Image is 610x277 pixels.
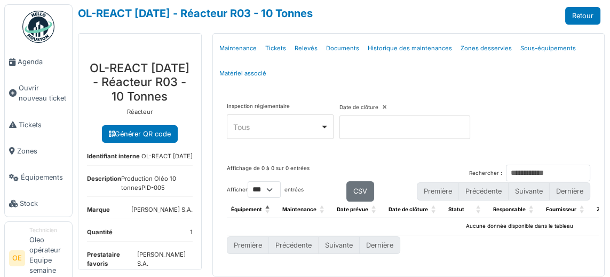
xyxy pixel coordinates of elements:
h3: OL-REACT [DATE] - Réacteur R03 - 10 Tonnes [87,61,193,103]
nav: pagination [227,236,590,254]
button: CSV [346,181,374,201]
li: OE [9,250,25,266]
span: Statut [448,206,464,212]
p: Réacteur [87,107,193,117]
span: Tickets [19,120,68,130]
a: Équipements [5,164,72,190]
span: Agenda [18,57,68,67]
a: Matériel associé [215,61,271,86]
dd: [PERSON_NAME] S.A. [131,205,193,214]
dt: Description [87,174,121,197]
label: Afficher entrées [227,181,304,198]
a: Relevés [290,36,322,61]
a: OL-REACT [DATE] - Réacteur R03 - 10 Tonnes [78,7,313,20]
span: Date de clôture [389,206,428,212]
dd: Production Oléo 10 tonnesPID-005 [121,174,193,193]
a: Documents [322,36,363,61]
a: Zones [5,138,72,164]
a: Tickets [261,36,290,61]
select: Afficherentrées [248,181,281,198]
div: Tous [233,121,320,133]
nav: pagination [417,182,590,200]
dt: Prestataire favoris [87,250,137,273]
label: Date de clôture [339,104,378,112]
span: Date de clôture: Activate to sort [431,202,438,218]
a: Maintenance [215,36,261,61]
a: Agenda [5,49,72,75]
span: Équipements [21,172,68,182]
a: Générer QR code [102,125,178,143]
span: Date prévue [337,206,368,212]
a: Retour [565,7,600,25]
label: Rechercher : [469,170,502,178]
dd: OL-REACT [DATE] [141,152,193,161]
span: Stock [20,198,68,209]
span: Ouvrir nouveau ticket [19,83,68,103]
dt: Marque [87,205,110,219]
span: Fournisseur: Activate to sort [580,202,586,218]
dd: [PERSON_NAME] S.A. [137,250,193,268]
span: Maintenance: Activate to sort [320,202,326,218]
span: Responsable: Activate to sort [529,202,535,218]
dd: 1 [190,228,193,237]
a: Stock [5,190,72,217]
a: Tickets [5,112,72,138]
label: Inspection réglementaire [227,103,290,111]
dt: Identifiant interne [87,152,140,165]
span: Fournisseur [546,206,576,212]
span: Zones [17,146,68,156]
div: Affichage de 0 à 0 sur 0 entrées [227,165,310,181]
a: Historique des maintenances [363,36,456,61]
a: Zones desservies [456,36,516,61]
dt: Quantité [87,228,113,241]
span: Responsable [493,206,526,212]
span: Équipement: Activate to invert sorting [265,202,272,218]
div: Technicien [29,226,68,234]
span: Date prévue: Activate to sort [371,202,378,218]
span: Équipement [231,206,262,212]
img: Badge_color-CXgf-gQk.svg [22,11,54,43]
span: CSV [353,187,367,195]
a: Sous-équipements [516,36,580,61]
span: Maintenance [282,206,316,212]
span: Statut: Activate to sort [476,202,482,218]
a: Ouvrir nouveau ticket [5,75,72,111]
span: Zone [597,206,610,212]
